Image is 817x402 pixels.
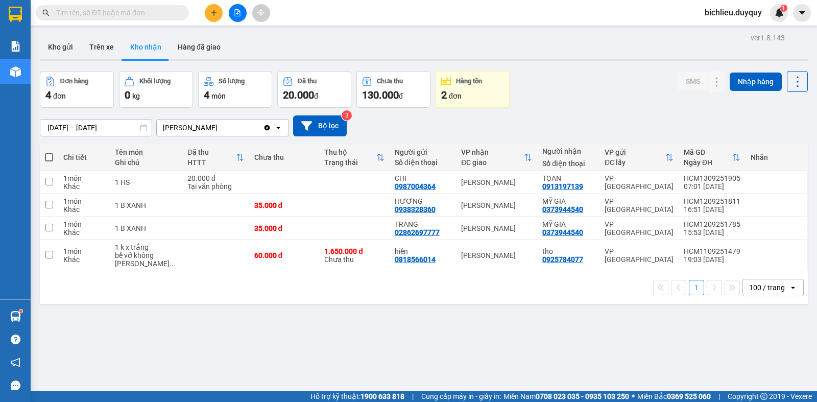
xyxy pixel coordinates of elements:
[760,393,767,400] span: copyright
[503,391,629,402] span: Miền Nam
[679,144,746,171] th: Toggle SortBy
[542,255,583,264] div: 0925784077
[542,247,594,255] div: tho
[718,391,720,402] span: |
[684,197,740,205] div: HCM1209251811
[696,6,770,19] span: bichlieu.duyquy
[599,144,679,171] th: Toggle SortBy
[436,71,510,108] button: Hàng tồn2đơn
[115,178,178,186] div: 1 HS
[395,174,451,182] div: CHI
[605,158,665,167] div: ĐC lấy
[798,8,807,17] span: caret-down
[10,41,21,52] img: solution-icon
[605,197,674,214] div: VP [GEOGRAPHIC_DATA]
[274,124,282,132] svg: open
[395,197,451,205] div: HƯƠNG
[56,7,177,18] input: Tìm tên, số ĐT hoặc mã đơn
[119,71,193,108] button: Khối lượng0kg
[11,335,20,344] span: question-circle
[542,159,594,168] div: Số điện thoại
[139,78,171,85] div: Khối lượng
[751,32,785,43] div: ver 1.8.143
[377,78,403,85] div: Chưa thu
[310,391,404,402] span: Hỗ trợ kỹ thuật:
[187,148,236,156] div: Đã thu
[115,224,178,232] div: 1 B XANH
[283,89,314,101] span: 20.000
[542,182,583,191] div: 0913197139
[204,89,209,101] span: 4
[42,9,50,16] span: search
[542,147,594,155] div: Người nhận
[395,228,440,237] div: 02862697777
[678,72,708,90] button: SMS
[115,148,178,156] div: Tên món
[81,35,122,59] button: Trên xe
[749,282,785,293] div: 100 / trang
[45,89,51,101] span: 4
[395,182,436,191] div: 0987004364
[342,110,352,121] sup: 3
[187,174,244,182] div: 20.000 đ
[605,220,674,237] div: VP [GEOGRAPHIC_DATA]
[163,123,218,133] div: [PERSON_NAME]
[461,178,532,186] div: [PERSON_NAME]
[780,5,787,12] sup: 1
[536,392,629,400] strong: 0708 023 035 - 0935 103 250
[667,392,711,400] strong: 0369 525 060
[456,144,537,171] th: Toggle SortBy
[395,158,451,167] div: Số điện thoại
[277,71,351,108] button: Đã thu20.000đ
[412,391,414,402] span: |
[605,174,674,191] div: VP [GEOGRAPHIC_DATA]
[182,144,249,171] th: Toggle SortBy
[324,148,376,156] div: Thu hộ
[684,247,740,255] div: HCM1109251479
[263,124,271,132] svg: Clear value
[211,92,226,100] span: món
[324,158,376,167] div: Trạng thái
[684,148,732,156] div: Mã GD
[60,78,88,85] div: Đơn hàng
[187,158,236,167] div: HTTT
[63,228,105,237] div: Khác
[63,153,105,161] div: Chi tiết
[254,251,315,259] div: 60.000 đ
[63,220,105,228] div: 1 món
[19,310,22,313] sup: 1
[782,5,785,12] span: 1
[361,392,404,400] strong: 1900 633 818
[198,71,272,108] button: Số lượng4món
[125,89,130,101] span: 0
[257,9,265,16] span: aim
[395,220,451,228] div: TRANG
[730,73,782,91] button: Nhập hàng
[53,92,66,100] span: đơn
[40,35,81,59] button: Kho gửi
[684,205,740,214] div: 16:51 [DATE]
[751,153,802,161] div: Nhãn
[324,247,385,264] div: Chưa thu
[252,4,270,22] button: aim
[395,247,451,255] div: hiền
[293,115,347,136] button: Bộ lọc
[684,255,740,264] div: 19:03 [DATE]
[456,78,482,85] div: Hàng tồn
[789,283,797,292] svg: open
[542,220,594,228] div: MỸ GIA
[449,92,462,100] span: đơn
[395,148,451,156] div: Người gửi
[399,92,403,100] span: đ
[63,182,105,191] div: Khác
[461,148,524,156] div: VP nhận
[132,92,140,100] span: kg
[187,182,244,191] div: Tại văn phòng
[324,247,385,255] div: 1.650.000 đ
[542,205,583,214] div: 0373944540
[63,247,105,255] div: 1 món
[122,35,170,59] button: Kho nhận
[205,4,223,22] button: plus
[684,228,740,237] div: 15:53 [DATE]
[395,205,436,214] div: 0938328360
